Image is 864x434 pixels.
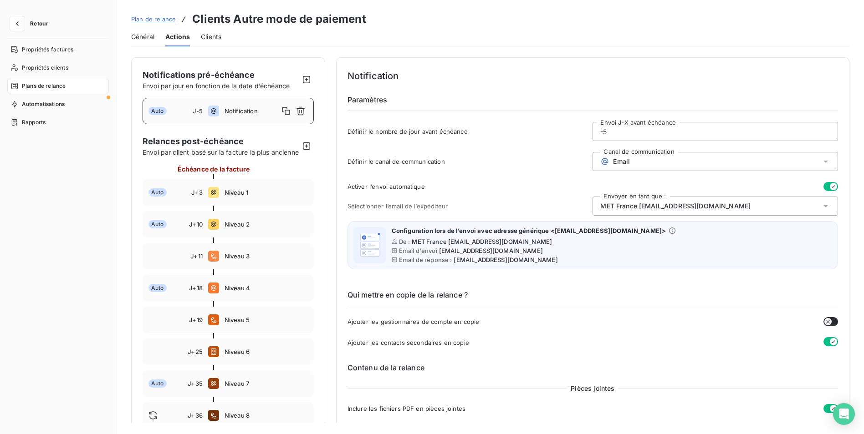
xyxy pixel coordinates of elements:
span: Notifications pré-échéance [143,70,255,80]
h3: Clients Autre mode de paiement [192,11,366,27]
a: Plan de relance [131,15,176,24]
a: Rapports [7,115,109,130]
span: Sélectionner l’email de l’expéditeur [348,202,593,210]
span: [EMAIL_ADDRESS][DOMAIN_NAME] [454,256,557,263]
span: Échéance de la facture [178,164,250,174]
span: Activer l’envoi automatique [348,183,425,190]
span: Email d'envoi [399,247,437,254]
span: Auto [148,107,167,115]
span: Niveau 4 [225,284,308,292]
span: Définir le canal de communication [348,158,593,165]
a: Automatisations [7,97,109,111]
span: Notification [225,107,279,115]
span: De : [399,238,410,245]
span: Email [613,158,630,165]
h6: Contenu de la relance [348,362,838,373]
img: illustration helper email [355,231,384,260]
span: Retour [30,21,48,26]
h4: Notification [348,69,838,83]
span: Auto [148,188,167,197]
span: Configuration lors de l’envoi avec adresse générique <[EMAIL_ADDRESS][DOMAIN_NAME]> [392,227,666,234]
span: Relances post-échéance [143,135,299,147]
a: Plans de relance [7,79,109,93]
div: Open Intercom Messenger [833,403,855,425]
span: Clients [201,32,221,41]
span: Actions [165,32,190,41]
span: J-5 [193,107,202,115]
span: Niveau 5 [225,316,308,323]
a: Propriétés clients [7,61,109,75]
span: J+11 [190,252,203,260]
span: Niveau 1 [225,189,308,196]
span: J+35 [188,380,203,387]
span: MET France [EMAIL_ADDRESS][DOMAIN_NAME] [412,238,552,245]
span: Auto [148,379,167,388]
h6: Qui mettre en copie de la relance ? [348,289,838,306]
span: Plan de relance [131,15,176,23]
span: J+18 [189,284,203,292]
span: Auto [148,220,167,228]
span: Niveau 8 [225,412,308,419]
span: Niveau 3 [225,252,308,260]
span: Envoi par client basé sur la facture la plus ancienne [143,147,299,157]
span: Général [131,32,154,41]
span: Définir le nombre de jour avant échéance [348,128,593,135]
span: J+3 [191,189,202,196]
span: J+10 [189,221,203,228]
span: Email de réponse : [399,256,452,263]
span: Niveau 6 [225,348,308,355]
span: Pièces jointes [567,384,618,393]
button: Retour [7,16,56,31]
span: J+36 [188,412,203,419]
span: Automatisations [22,100,65,108]
span: Inclure les fichiers PDF en pièces jointes [348,405,465,412]
span: MET France [EMAIL_ADDRESS][DOMAIN_NAME] [600,202,751,211]
span: [EMAIL_ADDRESS][DOMAIN_NAME] [439,247,543,254]
span: Ajouter les gestionnaires de compte en copie [348,318,480,325]
span: Auto [148,284,167,292]
span: Propriétés factures [22,45,73,54]
span: Envoi par jour en fonction de la date d’échéance [143,82,290,90]
span: J+19 [189,316,203,323]
span: Rapports [22,118,46,126]
span: Niveau 2 [225,221,308,228]
span: Propriétés clients [22,64,68,72]
h6: Paramètres [348,94,838,111]
a: Propriétés factures [7,42,109,57]
span: J+25 [188,348,203,355]
span: Ajouter les contacts secondaires en copie [348,339,469,346]
span: Plans de relance [22,82,66,90]
span: Niveau 7 [225,380,308,387]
